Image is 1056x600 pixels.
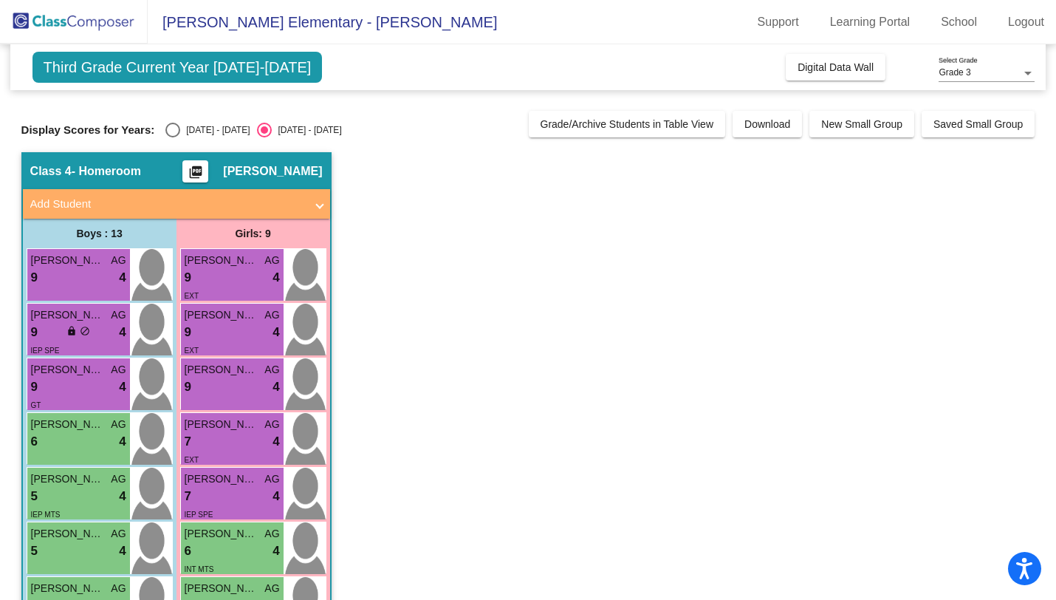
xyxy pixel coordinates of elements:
span: 9 [31,268,38,287]
span: Display Scores for Years: [21,123,155,137]
span: 4 [119,487,126,506]
span: New Small Group [821,118,902,130]
button: Print Students Details [182,160,208,183]
span: 4 [272,323,279,342]
div: [DATE] - [DATE] [180,123,250,137]
span: 7 [185,432,191,451]
span: AG [264,471,279,487]
button: Saved Small Group [922,111,1035,137]
span: EXT [185,292,199,300]
span: Grade/Archive Students in Table View [541,118,714,130]
span: 5 [31,542,38,561]
div: Girls: 9 [176,219,330,248]
span: - Homeroom [72,164,141,179]
button: Grade/Archive Students in Table View [529,111,726,137]
div: [DATE] - [DATE] [272,123,341,137]
span: 6 [185,542,191,561]
span: 4 [119,542,126,561]
span: Grade 3 [939,67,970,78]
button: New Small Group [809,111,914,137]
span: [PERSON_NAME] [185,417,258,432]
span: EXT [185,456,199,464]
span: Download [744,118,790,130]
span: AG [264,581,279,596]
span: 9 [31,323,38,342]
span: AG [111,526,126,542]
span: 9 [185,268,191,287]
mat-panel-title: Add Student [30,196,305,213]
span: 6 [31,432,38,451]
span: [PERSON_NAME] [185,307,258,323]
span: INT MTS [185,565,214,573]
span: 9 [185,378,191,397]
span: 4 [119,323,126,342]
span: EXT [185,347,199,355]
span: 4 [272,487,279,506]
span: [PERSON_NAME] Elementary - [PERSON_NAME] [148,10,497,34]
span: 4 [272,432,279,451]
span: [PERSON_NAME] [185,471,258,487]
span: [PERSON_NAME] [31,417,105,432]
span: 4 [119,268,126,287]
span: [PERSON_NAME] [31,471,105,487]
span: Third Grade Current Year [DATE]-[DATE] [32,52,323,83]
span: 4 [272,542,279,561]
span: IEP MTS [31,511,61,519]
span: do_not_disturb_alt [80,326,90,336]
span: 9 [31,378,38,397]
mat-expansion-panel-header: Add Student [23,189,330,219]
span: AG [111,307,126,323]
span: AG [111,253,126,268]
span: [PERSON_NAME] [185,362,258,378]
span: GT [31,401,41,409]
span: [PERSON_NAME] [185,526,258,542]
span: 4 [119,432,126,451]
span: [PERSON_NAME] [31,307,105,323]
mat-radio-group: Select an option [165,123,341,137]
span: Class 4 [30,164,72,179]
span: Digital Data Wall [798,61,874,73]
span: AG [264,526,279,542]
span: 7 [185,487,191,506]
span: AG [111,471,126,487]
span: AG [111,417,126,432]
span: AG [264,253,279,268]
span: 4 [272,378,279,397]
span: AG [264,417,279,432]
span: [PERSON_NAME] [223,164,322,179]
span: 4 [119,378,126,397]
a: Learning Portal [818,10,922,34]
span: 4 [272,268,279,287]
div: Boys : 13 [23,219,176,248]
span: IEP SPE [31,347,60,355]
span: 9 [185,323,191,342]
a: Support [746,10,811,34]
span: AG [264,307,279,323]
span: [PERSON_NAME] [31,526,105,542]
span: AG [111,362,126,378]
span: IEP SPE [185,511,213,519]
span: AG [111,581,126,596]
span: lock [66,326,77,336]
span: [PERSON_NAME] [31,362,105,378]
a: School [929,10,989,34]
span: [PERSON_NAME] [31,253,105,268]
a: Logout [996,10,1056,34]
mat-icon: picture_as_pdf [187,165,205,185]
span: AG [264,362,279,378]
span: Saved Small Group [933,118,1023,130]
button: Digital Data Wall [786,54,885,81]
button: Download [733,111,802,137]
span: 5 [31,487,38,506]
span: [PERSON_NAME] [185,253,258,268]
span: [PERSON_NAME] [31,581,105,596]
span: [PERSON_NAME] [185,581,258,596]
